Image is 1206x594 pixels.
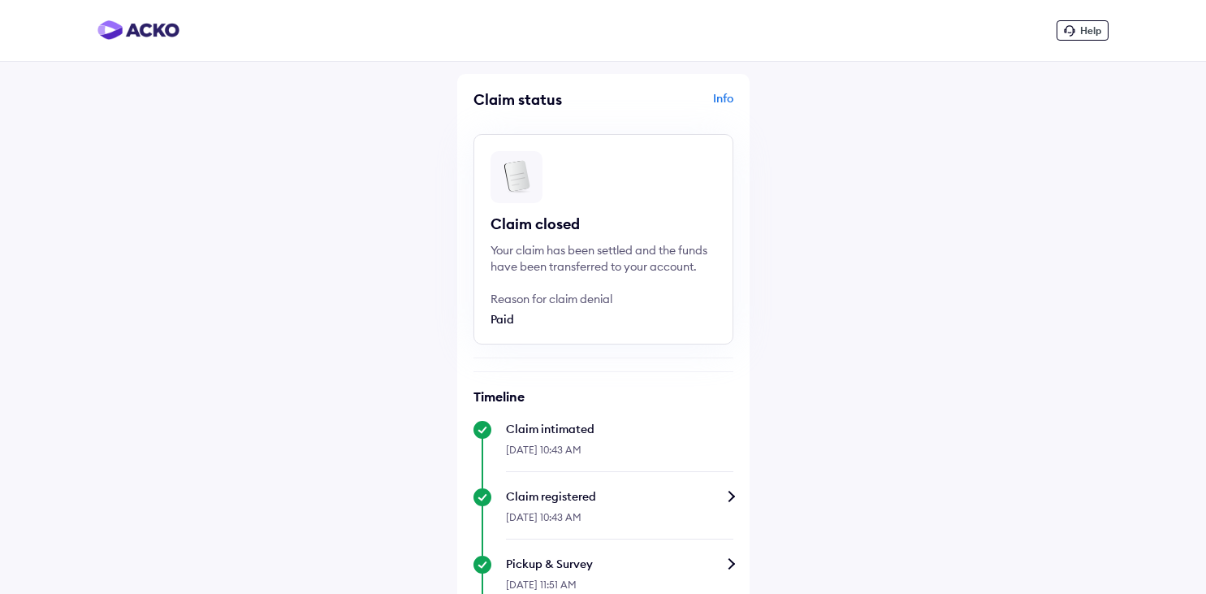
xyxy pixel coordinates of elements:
span: Help [1080,24,1101,37]
div: Your claim has been settled and the funds have been transferred to your account. [491,242,716,275]
div: Info [607,90,733,121]
div: Claim intimated [506,421,733,437]
div: Reason for claim denial [491,291,669,307]
div: [DATE] 10:43 AM [506,505,733,540]
h6: Timeline [473,388,733,405]
div: Paid [491,311,669,327]
div: Claim status [473,90,599,109]
div: Claim registered [506,488,733,505]
div: Claim closed [491,215,716,234]
div: [DATE] 10:43 AM [506,437,733,472]
div: Pickup & Survey [506,556,733,572]
img: horizontal-gradient.png [97,20,179,40]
